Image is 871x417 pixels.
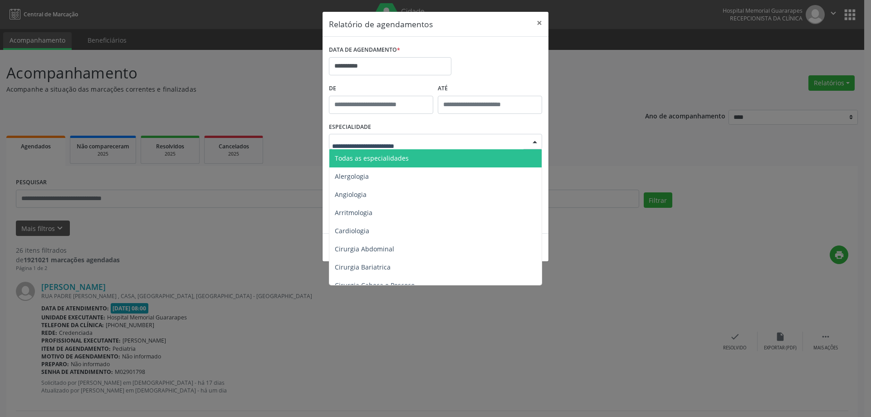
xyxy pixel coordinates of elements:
[329,82,433,96] label: De
[335,263,391,271] span: Cirurgia Bariatrica
[335,226,369,235] span: Cardiologia
[335,281,415,289] span: Cirurgia Cabeça e Pescoço
[335,154,409,162] span: Todas as especialidades
[438,82,542,96] label: ATÉ
[335,172,369,181] span: Alergologia
[335,245,394,253] span: Cirurgia Abdominal
[329,43,400,57] label: DATA DE AGENDAMENTO
[530,12,548,34] button: Close
[335,190,367,199] span: Angiologia
[335,208,372,217] span: Arritmologia
[329,120,371,134] label: ESPECIALIDADE
[329,18,433,30] h5: Relatório de agendamentos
